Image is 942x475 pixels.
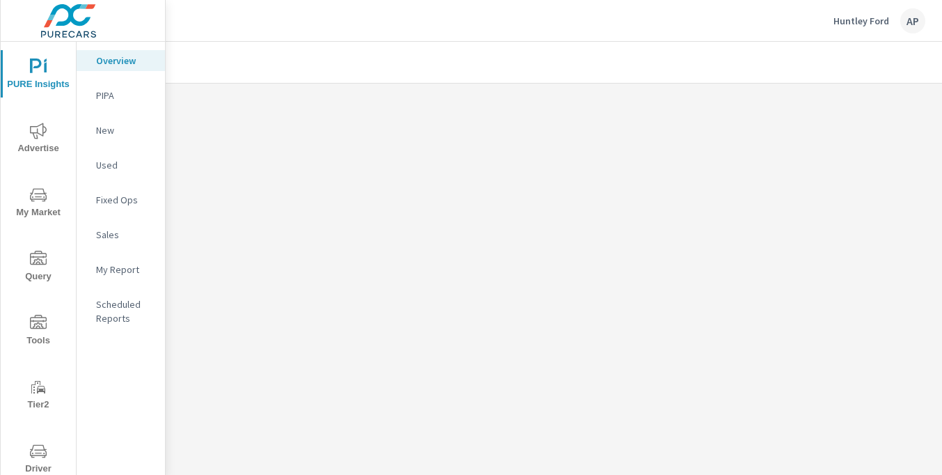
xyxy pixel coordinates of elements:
[77,120,165,141] div: New
[77,294,165,329] div: Scheduled Reports
[96,228,154,242] p: Sales
[5,379,72,413] span: Tier2
[77,50,165,71] div: Overview
[77,259,165,280] div: My Report
[77,155,165,176] div: Used
[96,54,154,68] p: Overview
[5,123,72,157] span: Advertise
[96,297,154,325] p: Scheduled Reports
[5,187,72,221] span: My Market
[77,224,165,245] div: Sales
[96,193,154,207] p: Fixed Ops
[5,315,72,349] span: Tools
[96,263,154,277] p: My Report
[900,8,925,33] div: AP
[5,59,72,93] span: PURE Insights
[77,189,165,210] div: Fixed Ops
[96,123,154,137] p: New
[77,85,165,106] div: PIPA
[5,251,72,285] span: Query
[833,15,889,27] p: Huntley Ford
[96,88,154,102] p: PIPA
[96,158,154,172] p: Used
